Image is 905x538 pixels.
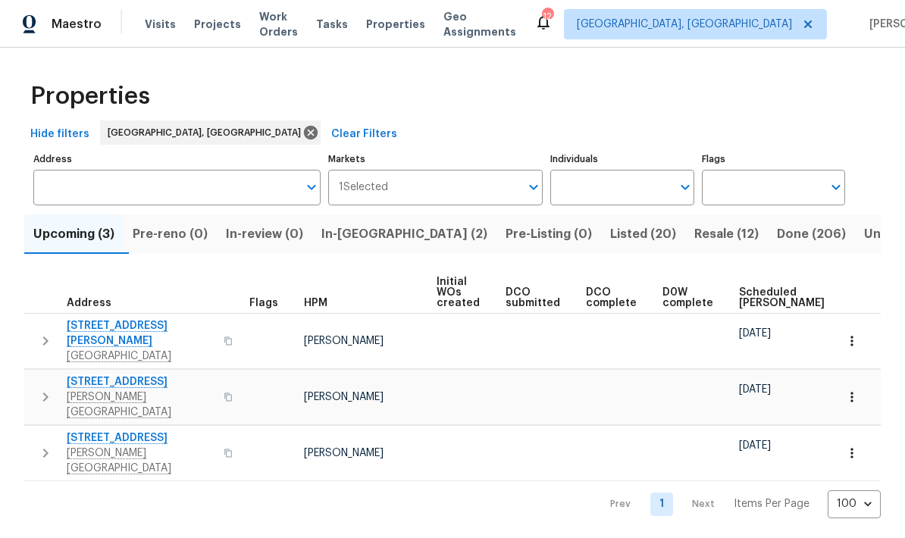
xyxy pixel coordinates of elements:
[304,448,384,458] span: [PERSON_NAME]
[650,493,673,516] a: Goto page 1
[739,287,825,308] span: Scheduled [PERSON_NAME]
[24,120,96,149] button: Hide filters
[506,224,592,245] span: Pre-Listing (0)
[108,125,307,140] span: [GEOGRAPHIC_DATA], [GEOGRAPHIC_DATA]
[506,287,560,308] span: DCO submitted
[100,120,321,145] div: [GEOGRAPHIC_DATA], [GEOGRAPHIC_DATA]
[304,392,384,402] span: [PERSON_NAME]
[694,224,759,245] span: Resale (12)
[321,224,487,245] span: In-[GEOGRAPHIC_DATA] (2)
[52,17,102,32] span: Maestro
[739,440,771,451] span: [DATE]
[226,224,303,245] span: In-review (0)
[133,224,208,245] span: Pre-reno (0)
[325,120,403,149] button: Clear Filters
[523,177,544,198] button: Open
[194,17,241,32] span: Projects
[777,224,846,245] span: Done (206)
[828,484,881,524] div: 100
[331,125,397,144] span: Clear Filters
[145,17,176,32] span: Visits
[550,155,694,164] label: Individuals
[437,277,480,308] span: Initial WOs created
[702,155,845,164] label: Flags
[610,224,676,245] span: Listed (20)
[662,287,713,308] span: D0W complete
[67,298,111,308] span: Address
[328,155,543,164] label: Markets
[30,89,150,104] span: Properties
[443,9,516,39] span: Geo Assignments
[30,125,89,144] span: Hide filters
[301,177,322,198] button: Open
[586,287,637,308] span: DCO complete
[33,224,114,245] span: Upcoming (3)
[304,298,327,308] span: HPM
[734,496,809,511] p: Items Per Page
[596,490,881,518] nav: Pagination Navigation
[304,336,384,346] span: [PERSON_NAME]
[739,328,771,339] span: [DATE]
[33,155,321,164] label: Address
[259,9,298,39] span: Work Orders
[316,19,348,30] span: Tasks
[739,384,771,395] span: [DATE]
[339,181,388,194] span: 1 Selected
[825,177,847,198] button: Open
[675,177,696,198] button: Open
[542,9,553,24] div: 12
[366,17,425,32] span: Properties
[249,298,278,308] span: Flags
[577,17,792,32] span: [GEOGRAPHIC_DATA], [GEOGRAPHIC_DATA]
